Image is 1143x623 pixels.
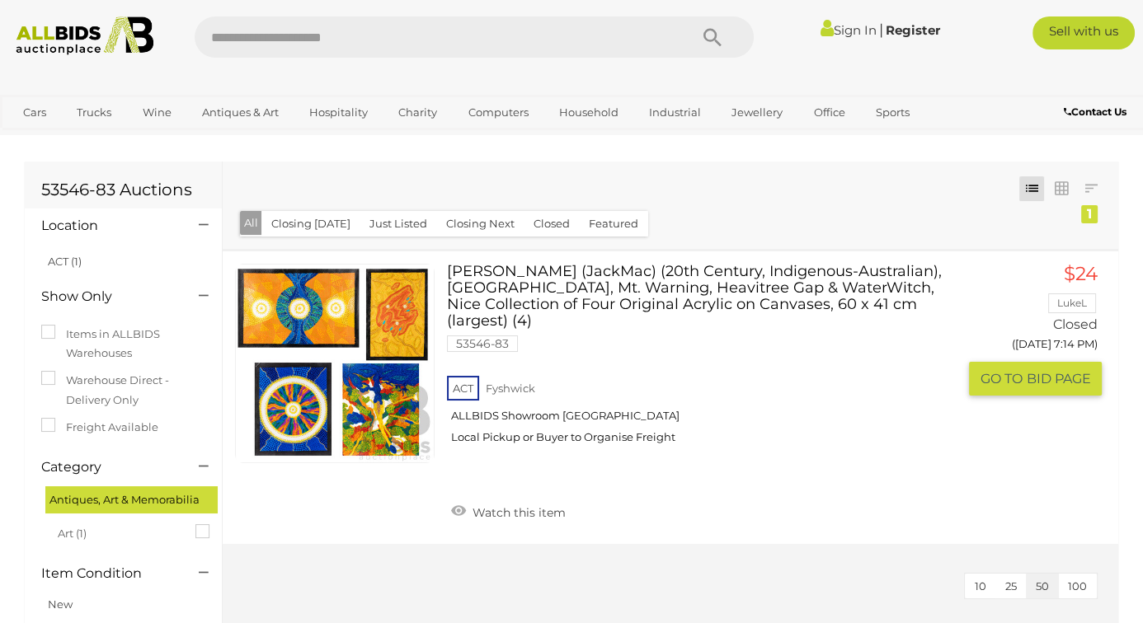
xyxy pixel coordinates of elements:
a: Watch this item [447,499,570,523]
span: GO TO [981,370,1027,387]
label: Items in ALLBIDS Warehouses [41,325,205,363]
a: Household [548,99,629,126]
a: Jewellery [721,99,793,126]
a: Cars [12,99,57,126]
a: Computers [458,99,539,126]
button: All [240,211,262,235]
div: Antiques, Art & Memorabilia [45,486,218,513]
button: Search [671,16,754,58]
h4: Location [41,218,174,233]
span: BID PAGE [1027,370,1091,387]
img: Allbids.com.au [8,16,161,55]
h4: Item Condition [41,566,174,581]
a: Office [803,99,856,126]
span: 100 [1068,579,1087,593]
a: $24 LukeL Closed ([DATE] 7:14 PM) GO TOBID PAGE [981,264,1102,397]
button: Closing [DATE] [261,211,360,237]
label: Freight Available [41,418,158,437]
span: | [879,21,883,39]
span: 25 [1005,579,1017,593]
a: Register [886,22,940,38]
label: Warehouse Direct - Delivery Only [41,371,205,410]
span: 50 [1036,579,1049,593]
a: Industrial [638,99,712,126]
button: Closing Next [436,211,524,237]
button: Closed [524,211,580,237]
span: 10 [975,579,986,593]
b: Contact Us [1064,105,1127,118]
span: $24 [1064,262,1098,285]
h4: Show Only [41,289,174,304]
button: GO TOBID PAGE [969,362,1102,396]
button: 25 [995,574,1027,599]
div: 1 [1081,205,1098,223]
a: Sell with us [1032,16,1135,49]
span: Art (1) [58,520,181,543]
a: Hospitality [299,99,379,126]
button: 10 [965,574,996,599]
a: Trucks [66,99,122,126]
a: Charity [388,99,448,126]
a: Antiques & Art [191,99,289,126]
span: Watch this item [468,505,566,520]
button: Just Listed [360,211,437,237]
a: New [48,597,73,611]
button: Featured [579,211,648,237]
a: Wine [132,99,182,126]
a: ACT (1) [48,255,82,268]
button: 100 [1058,574,1097,599]
a: Sports [865,99,920,126]
a: [GEOGRAPHIC_DATA] [12,126,151,153]
a: Sign In [821,22,877,38]
a: [PERSON_NAME] (JackMac) (20th Century, Indigenous-Australian), [GEOGRAPHIC_DATA], Mt. Warning, He... [459,264,957,457]
a: Contact Us [1064,103,1131,121]
h1: 53546-83 Auctions [41,180,205,199]
h4: Category [41,460,174,475]
button: 50 [1026,574,1059,599]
